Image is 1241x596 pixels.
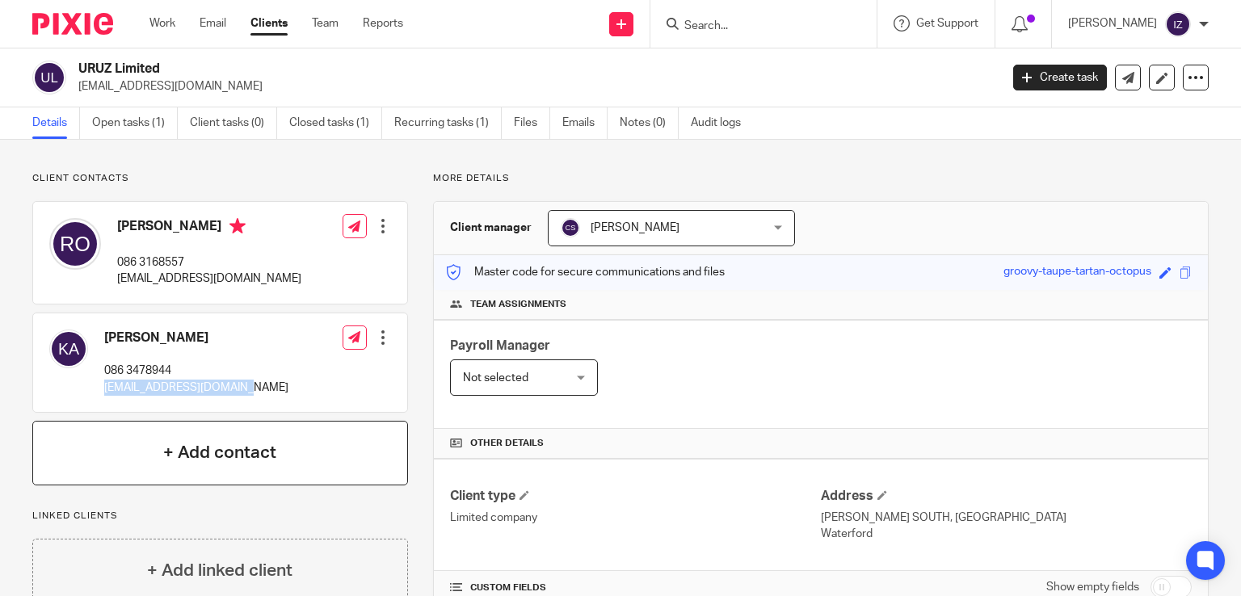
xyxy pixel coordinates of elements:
p: Master code for secure communications and files [446,264,725,280]
p: [PERSON_NAME] [1068,15,1157,31]
h4: + Add linked client [147,558,292,583]
span: Get Support [916,18,978,29]
a: Recurring tasks (1) [394,107,502,139]
p: Client contacts [32,172,408,185]
a: Work [149,15,175,31]
h4: Address [821,488,1192,505]
a: Details [32,107,80,139]
a: Audit logs [691,107,753,139]
img: svg%3E [1165,11,1191,37]
span: Team assignments [470,298,566,311]
img: svg%3E [49,329,88,368]
img: svg%3E [561,218,580,237]
a: Emails [562,107,608,139]
a: Clients [250,15,288,31]
a: Files [514,107,550,139]
p: [EMAIL_ADDRESS][DOMAIN_NAME] [78,78,989,94]
h4: Client type [450,488,821,505]
label: Show empty fields [1046,579,1139,595]
p: [PERSON_NAME] SOUTH, [GEOGRAPHIC_DATA] [821,510,1192,526]
p: [EMAIL_ADDRESS][DOMAIN_NAME] [117,271,301,287]
p: More details [433,172,1209,185]
a: Open tasks (1) [92,107,178,139]
p: Limited company [450,510,821,526]
span: Not selected [463,372,528,384]
p: 086 3168557 [117,254,301,271]
p: Waterford [821,526,1192,542]
p: [EMAIL_ADDRESS][DOMAIN_NAME] [104,380,288,396]
input: Search [683,19,828,34]
a: Team [312,15,339,31]
div: groovy-taupe-tartan-octopus [1003,263,1151,282]
span: Other details [470,437,544,450]
i: Primary [229,218,246,234]
span: Payroll Manager [450,339,550,352]
h2: URUZ Limited [78,61,807,78]
img: svg%3E [49,218,101,270]
h4: [PERSON_NAME] [117,218,301,238]
a: Create task [1013,65,1107,90]
a: Notes (0) [620,107,679,139]
span: [PERSON_NAME] [591,222,679,233]
a: Client tasks (0) [190,107,277,139]
h4: CUSTOM FIELDS [450,581,821,594]
h4: [PERSON_NAME] [104,329,288,346]
a: Reports [363,15,403,31]
a: Closed tasks (1) [289,107,382,139]
a: Email [200,15,226,31]
h4: + Add contact [163,440,276,465]
h3: Client manager [450,220,532,236]
img: Pixie [32,13,113,35]
p: Linked clients [32,510,408,523]
img: svg%3E [32,61,66,94]
p: 086 3478944 [104,363,288,379]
